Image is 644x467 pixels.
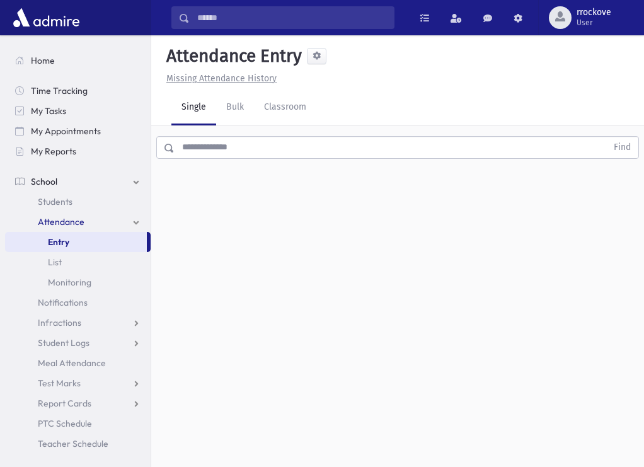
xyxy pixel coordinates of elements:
span: Notifications [38,297,88,308]
a: PTC Schedule [5,413,151,434]
a: Bulk [216,90,254,125]
img: AdmirePro [10,5,83,30]
span: Teacher Schedule [38,438,108,449]
a: My Reports [5,141,151,161]
a: Meal Attendance [5,353,151,373]
span: My Reports [31,146,76,157]
a: Students [5,192,151,212]
a: Test Marks [5,373,151,393]
span: My Tasks [31,105,66,117]
span: Students [38,196,72,207]
span: PTC Schedule [38,418,92,429]
a: Classroom [254,90,316,125]
a: Monitoring [5,272,151,292]
span: Report Cards [38,398,91,409]
input: Search [190,6,394,29]
span: Meal Attendance [38,357,106,369]
span: List [48,257,62,268]
a: Infractions [5,313,151,333]
a: Time Tracking [5,81,151,101]
span: Attendance [38,216,84,228]
a: Notifications [5,292,151,313]
a: Attendance [5,212,151,232]
span: Home [31,55,55,66]
span: Entry [48,236,69,248]
a: Student Logs [5,333,151,353]
span: Student Logs [38,337,89,349]
a: Entry [5,232,147,252]
a: My Appointments [5,121,151,141]
a: School [5,171,151,192]
span: Test Marks [38,378,81,389]
span: My Appointments [31,125,101,137]
a: My Tasks [5,101,151,121]
a: Home [5,50,151,71]
span: Time Tracking [31,85,88,96]
span: Infractions [38,317,81,328]
span: School [31,176,57,187]
span: rrockove [577,8,611,18]
button: Find [606,137,638,158]
a: Teacher Schedule [5,434,151,454]
span: Monitoring [48,277,91,288]
a: Report Cards [5,393,151,413]
span: User [577,18,611,28]
a: Missing Attendance History [161,73,277,84]
h5: Attendance Entry [161,45,302,67]
a: Single [171,90,216,125]
u: Missing Attendance History [166,73,277,84]
a: List [5,252,151,272]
